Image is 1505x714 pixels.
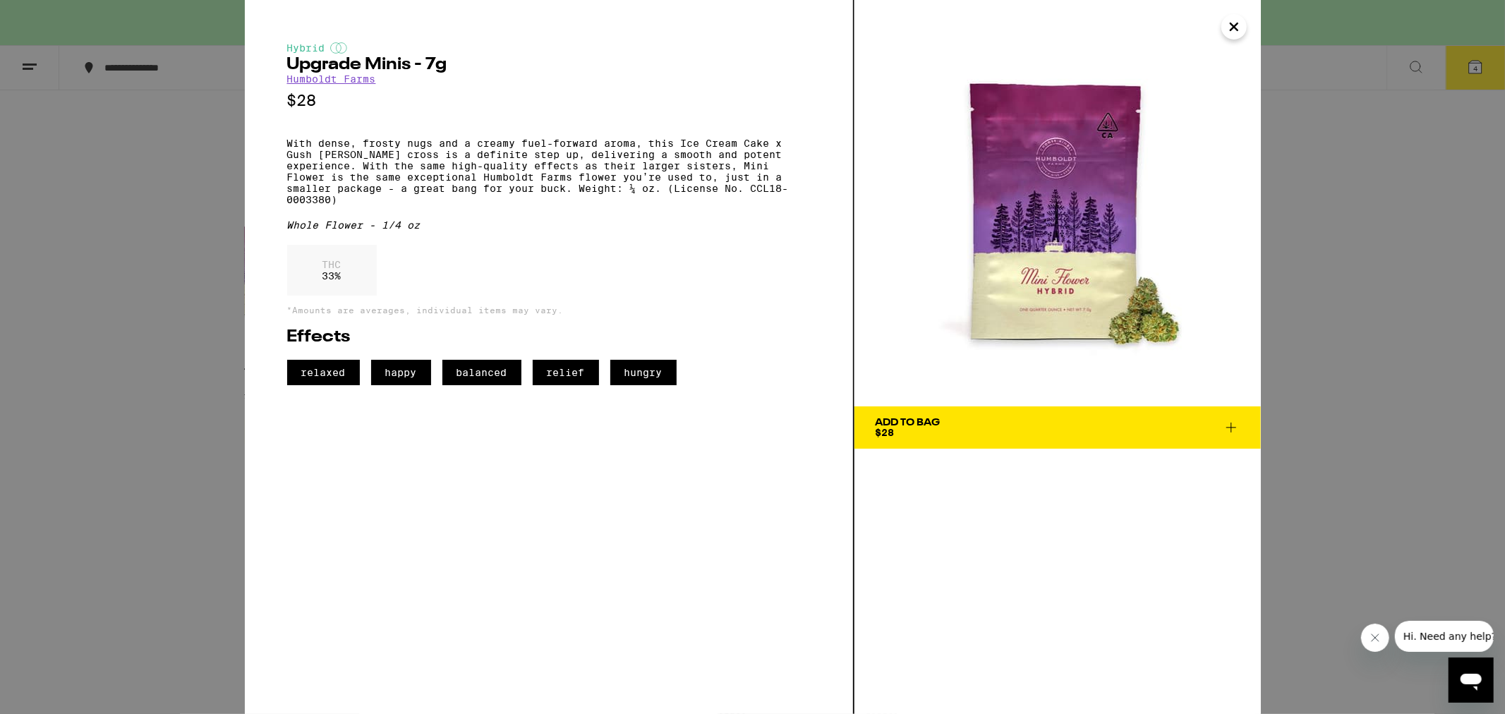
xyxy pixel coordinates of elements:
[371,360,431,385] span: happy
[610,360,677,385] span: hungry
[287,56,811,73] h2: Upgrade Minis - 7g
[442,360,521,385] span: balanced
[287,360,360,385] span: relaxed
[876,427,895,438] span: $28
[854,406,1261,449] button: Add To Bag$28
[1395,621,1494,652] iframe: Message from company
[8,10,102,21] span: Hi. Need any help?
[287,219,811,231] div: Whole Flower - 1/4 oz
[1361,624,1389,652] iframe: Close message
[287,138,811,205] p: With dense, frosty nugs and a creamy fuel-forward aroma, this Ice Cream Cake x Gush [PERSON_NAME]...
[287,92,811,109] p: $28
[1449,658,1494,703] iframe: Button to launch messaging window
[287,73,376,85] a: Humboldt Farms
[1221,14,1247,40] button: Close
[287,42,811,54] div: Hybrid
[287,305,811,315] p: *Amounts are averages, individual items may vary.
[876,418,941,428] div: Add To Bag
[287,245,377,296] div: 33 %
[287,329,811,346] h2: Effects
[330,42,347,54] img: hybridColor.svg
[322,259,342,270] p: THC
[533,360,599,385] span: relief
